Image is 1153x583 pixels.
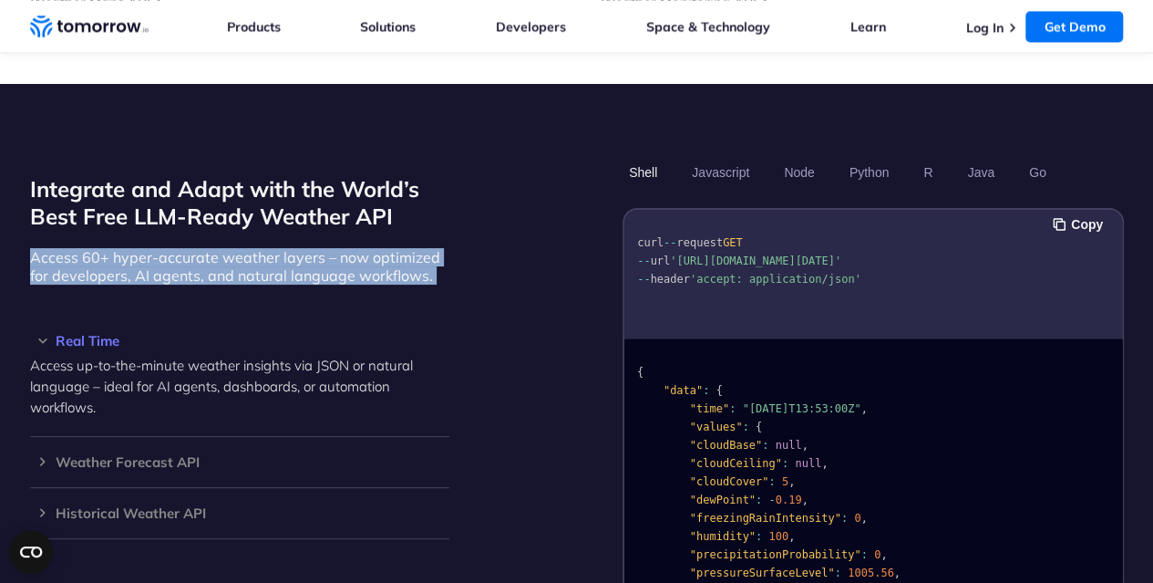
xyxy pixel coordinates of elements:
[722,236,742,249] span: GET
[917,157,939,188] button: R
[689,401,728,414] span: "time"
[689,273,860,286] span: 'accept: application/json'
[637,236,664,249] span: curl
[689,420,742,432] span: "values"
[1053,214,1108,234] button: Copy
[762,438,768,451] span: :
[646,18,770,35] a: Space & Technology
[781,456,788,469] span: :
[30,334,449,348] h3: Real Time
[1025,11,1123,42] a: Get Demo
[842,157,895,188] button: Python
[650,273,689,286] span: header
[30,248,449,285] p: Access 60+ hyper-accurate weather layers – now optimized for developers, AI agents, and natural l...
[703,383,709,396] span: :
[650,255,670,267] span: url
[663,383,702,396] span: "data"
[689,547,860,560] span: "precipitationProbability"
[961,157,1001,188] button: Java
[756,420,762,432] span: {
[637,365,643,378] span: {
[30,13,149,40] a: Home link
[30,455,449,469] h3: Weather Forecast API
[756,529,762,542] span: :
[689,456,781,469] span: "cloudCeiling"
[965,19,1003,36] a: Log In
[821,456,828,469] span: ,
[663,236,675,249] span: --
[801,438,808,451] span: ,
[689,511,840,524] span: "freezingRainIntensity"
[685,157,756,188] button: Javascript
[637,273,650,286] span: --
[30,506,449,520] h3: Historical Weather API
[742,420,748,432] span: :
[689,493,755,505] span: "dewPoint"
[729,401,736,414] span: :
[768,474,775,487] span: :
[860,511,867,524] span: ,
[788,474,795,487] span: ,
[874,547,880,560] span: 0
[860,547,867,560] span: :
[30,175,449,230] h2: Integrate and Adapt with the World’s Best Free LLM-Ready Weather API
[775,438,801,451] span: null
[9,530,53,574] button: Open CMP widget
[689,474,768,487] span: "cloudCover"
[775,493,801,505] span: 0.19
[496,18,566,35] a: Developers
[689,438,761,451] span: "cloudBase"
[30,355,449,418] p: Access up-to-the-minute weather insights via JSON or natural language – ideal for AI agents, dash...
[1022,157,1052,188] button: Go
[756,493,762,505] span: :
[893,566,900,578] span: ,
[360,18,416,35] a: Solutions
[777,157,820,188] button: Node
[623,157,664,188] button: Shell
[670,255,841,267] span: '[URL][DOMAIN_NAME][DATE]'
[781,474,788,487] span: 5
[768,493,775,505] span: -
[742,401,860,414] span: "[DATE]T13:53:00Z"
[788,529,795,542] span: ,
[840,511,847,524] span: :
[834,566,840,578] span: :
[689,566,834,578] span: "pressureSurfaceLevel"
[676,236,723,249] span: request
[801,493,808,505] span: ,
[227,18,281,35] a: Products
[768,529,788,542] span: 100
[715,383,722,396] span: {
[689,529,755,542] span: "humidity"
[880,547,887,560] span: ,
[854,511,860,524] span: 0
[795,456,821,469] span: null
[848,566,894,578] span: 1005.56
[850,18,886,35] a: Learn
[860,401,867,414] span: ,
[637,255,650,267] span: --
